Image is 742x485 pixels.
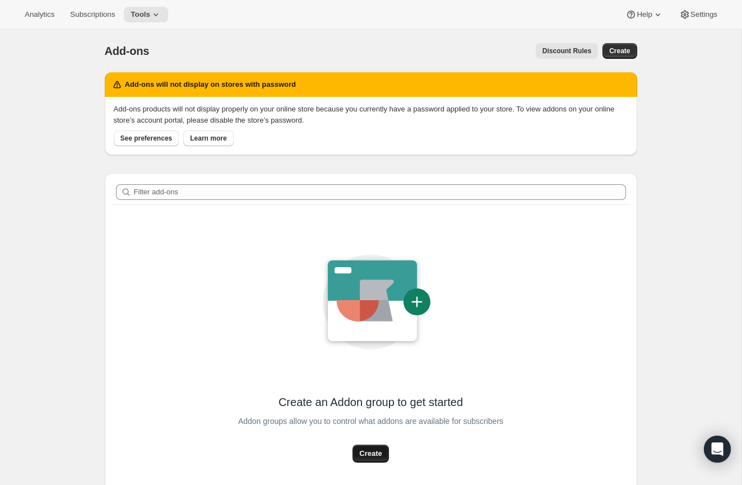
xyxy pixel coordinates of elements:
h2: Add-ons will not display on stores with password [125,79,296,90]
button: Discount Rules [536,43,598,59]
button: Settings [673,7,724,22]
button: Tools [124,7,168,22]
span: Subscriptions [70,10,115,19]
span: Tools [131,10,150,19]
span: Add-ons [105,45,150,57]
button: Create [602,43,637,59]
button: Help [619,7,670,22]
span: Settings [690,10,717,19]
span: Help [637,10,652,19]
span: Discount Rules [542,46,591,55]
button: Analytics [18,7,61,22]
p: Add-ons products will not display properly on your online store because you currently have a pass... [114,104,628,126]
button: Learn more [183,130,233,146]
span: Learn more [190,134,226,143]
span: Create an Addon group to get started [279,394,463,410]
span: Create [359,448,382,459]
button: Subscriptions [63,7,122,22]
div: Open Intercom Messenger [704,436,731,463]
span: See preferences [120,134,173,143]
button: See preferences [114,130,179,146]
button: Create [353,445,388,463]
span: Create [609,46,630,55]
input: Filter add-ons [134,184,626,200]
span: Analytics [25,10,54,19]
span: Addon groups allow you to control what addons are available for subscribers [238,413,503,429]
